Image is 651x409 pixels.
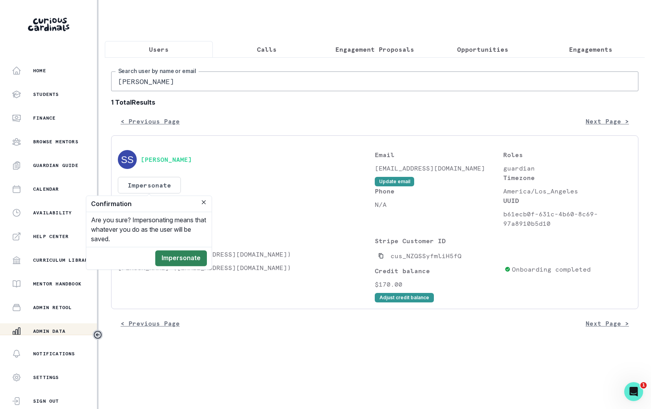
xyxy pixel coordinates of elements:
button: Copied to clipboard [375,250,387,262]
img: Curious Cardinals Logo [28,18,69,31]
p: Onboarding completed [512,265,591,274]
p: Stripe Customer ID [375,236,501,246]
img: svg [118,150,137,169]
button: Toggle sidebar [93,330,103,340]
p: America/Los_Angeles [503,186,632,196]
p: [PERSON_NAME] ([EMAIL_ADDRESS][DOMAIN_NAME]) [118,250,375,259]
button: [PERSON_NAME] [141,156,192,163]
p: cus_NZQSSyfmliH5fQ [391,251,461,261]
p: Roles [503,150,632,159]
p: Phone [375,186,503,196]
header: Confirmation [86,196,212,212]
p: Users [149,45,169,54]
p: Settings [33,374,59,381]
p: Availability [33,210,72,216]
p: Opportunities [457,45,508,54]
p: Browse Mentors [33,139,78,145]
p: Notifications [33,351,75,357]
p: [PERSON_NAME] ([EMAIL_ADDRESS][DOMAIN_NAME]) [118,263,375,272]
button: Next Page > [576,113,638,129]
button: Close [199,197,208,207]
button: Next Page > [576,315,638,331]
p: Sign Out [33,398,59,404]
p: Admin Retool [33,304,72,311]
b: 1 Total Results [111,98,638,107]
p: Timezone [503,173,632,182]
button: Update email [375,177,414,186]
p: Students [33,91,59,98]
button: Impersonate [118,177,181,193]
button: < Previous Page [111,315,189,331]
p: UUID [503,196,632,205]
p: N/A [375,200,503,209]
button: Adjust credit balance [375,293,434,302]
p: Email [375,150,503,159]
p: [EMAIL_ADDRESS][DOMAIN_NAME] [375,163,503,173]
p: Home [33,68,46,74]
span: 1 [640,382,647,388]
button: Impersonate [155,250,207,266]
iframe: Intercom live chat [624,382,643,401]
p: Mentor Handbook [33,281,82,287]
p: Engagement Proposals [335,45,414,54]
p: Engagements [569,45,612,54]
button: < Previous Page [111,113,189,129]
p: Calendar [33,186,59,192]
p: $170.00 [375,280,501,289]
p: Guardian Guide [33,162,78,169]
p: Students [118,236,375,246]
p: guardian [503,163,632,173]
div: Are you sure? Impersonating means that whatever you do as the user will be saved. [86,212,212,247]
p: Curriculum Library [33,257,91,263]
p: b61ecb0f-631c-4b60-8c69-97a8910b5d10 [503,209,632,228]
p: Calls [257,45,277,54]
p: Credit balance [375,266,501,276]
p: Help Center [33,233,69,240]
p: Finance [33,115,56,121]
p: Admin Data [33,328,65,334]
